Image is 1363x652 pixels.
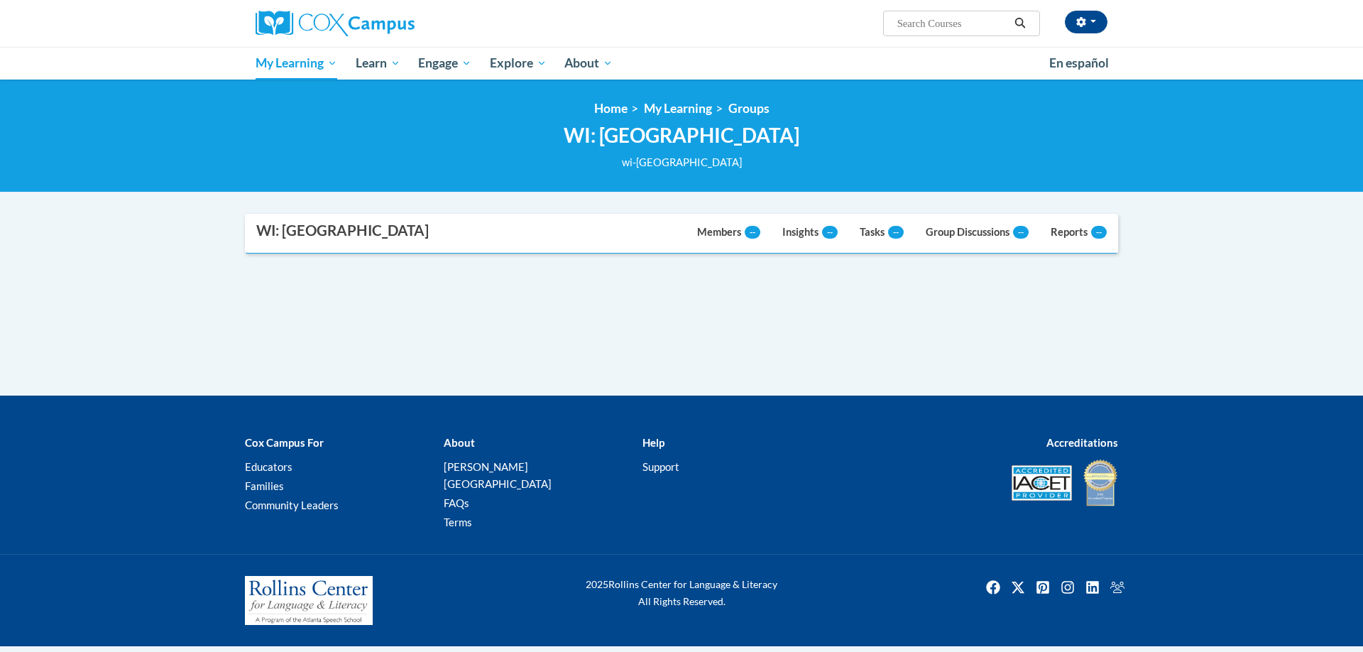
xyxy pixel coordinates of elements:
img: Cox Campus [256,11,415,36]
a: Pinterest [1031,576,1054,599]
div: Rollins Center for Language & Literacy All Rights Reserved. [532,576,831,610]
span: -- [888,226,904,239]
a: Home [594,101,628,116]
a: Tasks-- [849,214,914,253]
span: En español [1049,55,1109,70]
a: About [556,47,623,80]
img: LinkedIn icon [1081,576,1104,599]
a: Terms [444,516,472,528]
img: Instagram icon [1056,576,1079,599]
b: About [444,436,475,449]
a: My Learning [246,47,346,80]
span: -- [1013,226,1029,239]
a: Linkedin [1081,576,1104,599]
a: Support [642,460,679,473]
span: -- [822,226,838,239]
span: Engage [418,55,471,72]
img: Facebook icon [982,576,1005,599]
b: Help [642,436,664,449]
b: Accreditations [1046,436,1118,449]
button: Search [1009,15,1031,32]
img: Accredited IACET® Provider [1012,465,1072,501]
a: FAQs [444,496,469,509]
a: Facebook [982,576,1005,599]
img: Twitter icon [1007,576,1029,599]
span: Explore [490,55,547,72]
a: My Learning [644,101,712,116]
div: WI: [GEOGRAPHIC_DATA] [256,222,429,239]
b: Cox Campus For [245,436,324,449]
img: IDA® Accredited [1083,458,1118,508]
a: Engage [409,47,481,80]
span: My Learning [256,55,337,72]
div: wi-[GEOGRAPHIC_DATA] [564,155,799,170]
a: Community Leaders [245,499,339,511]
a: Learn [346,47,410,80]
a: Groups [728,101,770,116]
a: Instagram [1056,576,1079,599]
h2: WI: [GEOGRAPHIC_DATA] [564,124,799,148]
img: Facebook group icon [1106,576,1129,599]
img: Pinterest icon [1031,576,1054,599]
a: Families [245,479,284,492]
span: -- [745,226,760,239]
a: Members-- [686,214,771,253]
a: Educators [245,460,292,473]
input: Search Courses [896,15,1009,32]
span: About [564,55,613,72]
a: En español [1040,48,1118,78]
a: Insights-- [772,214,848,253]
a: Group Discussions-- [915,214,1039,253]
span: Learn [356,55,400,72]
button: Account Settings [1065,11,1107,33]
span: 2025 [586,578,608,590]
a: Reports-- [1040,214,1117,253]
a: Facebook Group [1106,576,1129,599]
div: Main menu [234,47,1129,80]
img: Rollins Center for Language & Literacy - A Program of the Atlanta Speech School [245,576,373,626]
a: Explore [481,47,556,80]
a: Twitter [1007,576,1029,599]
span: -- [1091,226,1107,239]
a: [PERSON_NAME][GEOGRAPHIC_DATA] [444,460,552,490]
